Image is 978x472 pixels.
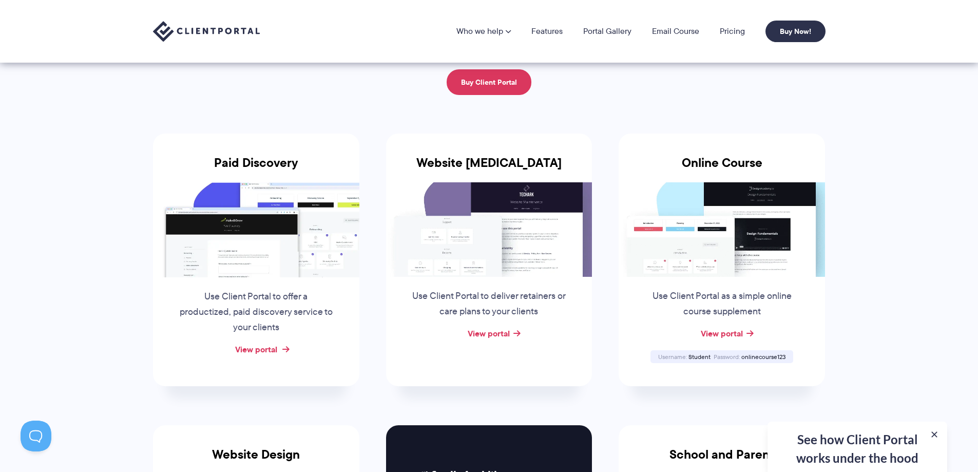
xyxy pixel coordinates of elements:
[447,69,531,95] a: Buy Client Portal
[720,27,745,35] a: Pricing
[178,289,334,335] p: Use Client Portal to offer a productized, paid discovery service to your clients
[153,156,359,182] h3: Paid Discovery
[21,421,51,451] iframe: Toggle Customer Support
[688,352,711,361] span: Student
[235,343,277,355] a: View portal
[714,352,740,361] span: Password
[583,27,631,35] a: Portal Gallery
[531,27,563,35] a: Features
[658,352,687,361] span: Username
[411,289,567,319] p: Use Client Portal to deliver retainers or care plans to your clients
[652,27,699,35] a: Email Course
[619,156,825,182] h3: Online Course
[386,156,592,182] h3: Website [MEDICAL_DATA]
[644,289,800,319] p: Use Client Portal as a simple online course supplement
[765,21,826,42] a: Buy Now!
[456,27,511,35] a: Who we help
[741,352,785,361] span: onlinecourse123
[701,327,743,339] a: View portal
[468,327,510,339] a: View portal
